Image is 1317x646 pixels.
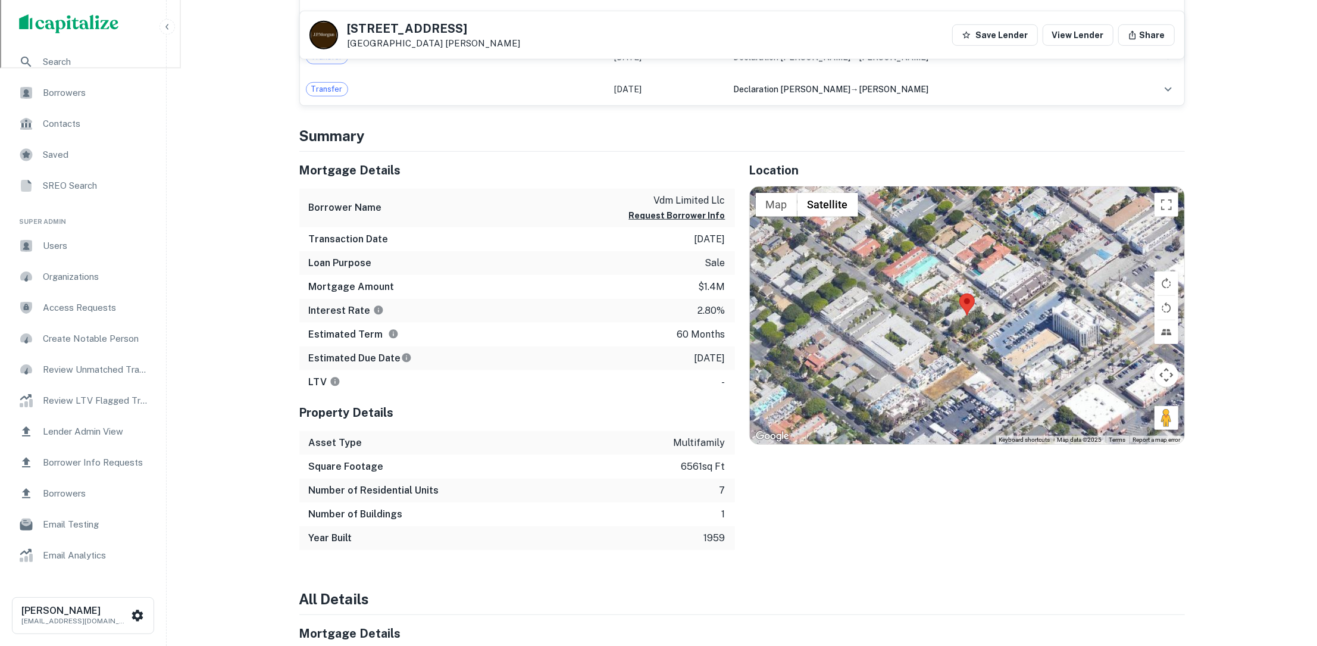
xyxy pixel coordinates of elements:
a: [PERSON_NAME] [446,38,521,48]
iframe: Chat Widget [1257,551,1317,608]
button: Map camera controls [1155,363,1178,387]
button: Toggle fullscreen view [1155,193,1178,217]
a: Terms (opens in new tab) [1109,436,1126,443]
button: expand row [1158,79,1178,99]
a: Borrowers [10,479,157,508]
a: Borrowers [10,79,157,107]
h6: LTV [309,375,340,389]
a: SREO Search [10,171,157,200]
a: Open this area in Google Maps (opens a new window) [753,429,792,444]
span: Email Analytics [43,548,149,563]
button: Save Lender [952,24,1038,46]
p: 60 months [677,327,725,342]
h6: Number of Buildings [309,507,403,522]
svg: Term is based on a standard schedule for this type of loan. [388,329,399,339]
p: [GEOGRAPHIC_DATA] [348,38,521,49]
span: Access Requests [43,301,149,315]
span: [PERSON_NAME] [859,52,929,62]
p: sale [705,256,725,270]
td: [DATE] [608,9,727,41]
svg: The interest rates displayed on the website are for informational purposes only and may be report... [373,305,384,316]
a: Access Requests [10,294,157,322]
a: Lender Admin View [10,417,157,446]
h6: Transaction Date [309,232,389,246]
h6: Mortgage Amount [309,280,395,294]
span: Users [43,239,149,253]
h6: Number of Residential Units [309,483,439,498]
span: Organizations [43,270,149,284]
p: [DATE] [695,351,725,366]
p: [EMAIL_ADDRESS][DOMAIN_NAME] [21,616,129,626]
button: Show satellite imagery [797,193,858,217]
span: Create Notable Person [43,332,149,346]
h4: Summary [299,125,1185,146]
button: Drag Pegman onto the map to open Street View [1155,406,1178,430]
h6: Borrower Name [309,201,382,215]
p: 2.80% [698,304,725,318]
div: Users [10,232,157,260]
h6: Estimated Term [309,327,399,342]
h6: Year Built [309,531,352,545]
span: Search [43,55,149,69]
svg: LTVs displayed on the website are for informational purposes only and may be reported incorrectly... [330,376,340,387]
svg: Estimate is based on a standard schedule for this type of loan. [401,352,412,363]
h6: Interest Rate [309,304,384,318]
button: Rotate map counterclockwise [1155,296,1178,320]
a: Borrower Info Requests [10,448,157,477]
a: Contacts [10,110,157,138]
button: Tilt map [1155,320,1178,344]
button: [PERSON_NAME][EMAIL_ADDRESS][DOMAIN_NAME] [12,597,154,634]
span: Map data ©2025 [1058,436,1102,443]
span: Review LTV Flagged Transactions [43,394,149,408]
a: Saved [10,141,157,169]
span: Borrowers [43,486,149,501]
span: Saved [43,148,149,162]
h6: Loan Purpose [309,256,372,270]
td: [DATE] [608,73,727,105]
a: Organizations [10,263,157,291]
h5: Location [749,161,1185,179]
p: [DATE] [695,232,725,246]
h6: [PERSON_NAME] [21,606,129,616]
p: 1 [722,507,725,522]
a: Email Testing [10,510,157,539]
a: Email Analytics [10,541,157,570]
span: declaration [PERSON_NAME] [733,52,850,62]
a: Report a map error [1133,436,1181,443]
h4: All Details [299,588,1185,610]
a: Create Notable Person [10,324,157,353]
h6: Square Footage [309,460,384,474]
h5: Mortgage Details [299,161,735,179]
p: - [722,375,725,389]
span: Transfer [306,83,348,95]
span: SREO Search [43,179,149,193]
p: $1.4m [699,280,725,294]
h6: Asset Type [309,436,362,450]
h5: Mortgage Details [299,625,735,642]
div: → [733,83,1117,96]
span: Email Testing [43,517,149,532]
h5: Property Details [299,404,735,422]
span: declaration [PERSON_NAME] [733,85,850,94]
button: Request Borrower Info [629,208,725,223]
img: capitalize-logo.png [19,14,119,33]
span: Borrowers [43,86,149,100]
button: Rotate map clockwise [1155,271,1178,295]
a: Review LTV Flagged Transactions [10,386,157,415]
a: View Lender [1043,24,1113,46]
h5: [STREET_ADDRESS] [348,23,521,35]
p: 6561 sq ft [681,460,725,474]
button: Keyboard shortcuts [999,436,1050,444]
div: Search [10,48,157,76]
